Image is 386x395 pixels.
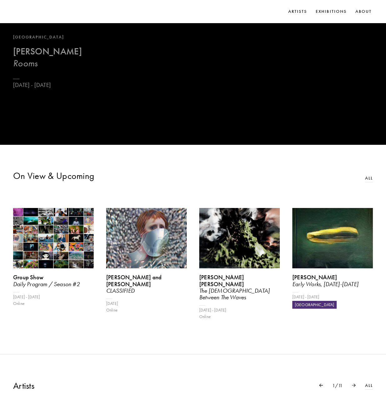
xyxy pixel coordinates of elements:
b: [PERSON_NAME] [PERSON_NAME] [199,274,244,287]
b: [PERSON_NAME] [292,274,337,281]
a: All [365,382,373,389]
div: [GEOGRAPHIC_DATA] [13,34,82,40]
b: Group Show [13,274,43,281]
div: Online [106,307,187,313]
div: [GEOGRAPHIC_DATA] [292,301,337,309]
div: [DATE] [106,300,187,307]
h3: On View & Upcoming [13,170,94,181]
i: Early Works, [DATE]-[DATE] [292,281,359,288]
a: Exhibition ImageGroup ShowDaily Program / Season #2[DATE] - [DATE]Online [13,208,94,307]
img: Arrow Pointer [352,383,356,387]
div: [DATE] - [DATE] [13,294,94,300]
img: Arrow Pointer [319,383,323,387]
div: [DATE] - [DATE] [199,307,280,313]
a: All [365,175,373,181]
a: Exhibition Image[PERSON_NAME] [PERSON_NAME]The [DEMOGRAPHIC_DATA] Between The Waves[DATE] - [DATE... [199,208,280,320]
h3: Artists [13,380,34,391]
i: CLASSIFIED [106,287,135,294]
a: Artists [287,7,308,16]
img: Exhibition Image [199,208,280,269]
a: Exhibitions [314,7,348,16]
p: [DATE] - [DATE] [13,81,82,89]
b: [PERSON_NAME] and [PERSON_NAME] [106,274,161,287]
i: The [DEMOGRAPHIC_DATA] Between The Waves [199,287,270,301]
a: Exhibition Image[PERSON_NAME] and [PERSON_NAME]CLASSIFIED[DATE]Online [106,208,187,314]
img: Exhibition Image [106,208,187,269]
div: Online [199,313,280,320]
div: Online [13,300,94,307]
p: 1 / 11 [332,382,343,389]
i: Daily Program / Season #2 [13,281,80,288]
a: About [354,7,373,16]
a: Exhibition Image[PERSON_NAME]Early Works, [DATE]-[DATE][DATE] - [DATE][GEOGRAPHIC_DATA] [292,208,373,309]
b: [PERSON_NAME] [13,46,82,57]
img: Exhibition Image [13,208,94,269]
a: [GEOGRAPHIC_DATA][PERSON_NAME]Rooms[DATE] - [DATE] [13,34,82,89]
div: [DATE] - [DATE] [292,294,373,300]
img: Exhibition Image [292,208,373,269]
h3: Rooms [13,57,82,69]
